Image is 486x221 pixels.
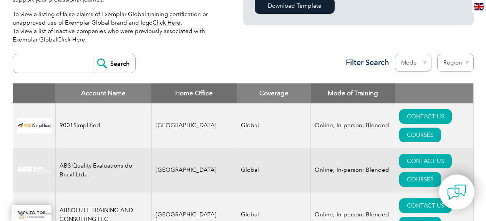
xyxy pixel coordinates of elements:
td: Global [237,103,311,148]
a: COURSES [399,172,441,187]
td: Online; In-person; Blended [311,148,395,193]
img: en [474,3,484,10]
img: c92924ac-d9bc-ea11-a814-000d3a79823d-logo.jpg [17,166,51,174]
td: ABS Quality Evaluations do Brasil Ltda. [55,148,151,193]
td: 9001Simplified [55,103,151,148]
a: BACK TO TOP [12,205,51,221]
td: Global [237,148,311,193]
a: Click Here [57,36,85,43]
th: Account Name: activate to sort column descending [55,83,151,103]
p: To view a listing of false claims of Exemplar Global training certification or unapproved use of ... [13,10,220,44]
td: [GEOGRAPHIC_DATA] [151,103,237,148]
a: CONTACT US [399,154,452,168]
th: Mode of Training: activate to sort column ascending [311,83,395,103]
th: : activate to sort column ascending [395,83,473,103]
a: CONTACT US [399,109,452,124]
img: contact-chat.png [447,183,466,202]
img: 37c9c059-616f-eb11-a812-002248153038-logo.png [17,118,51,133]
h3: Filter Search [341,58,389,67]
td: Online; In-person; Blended [311,103,395,148]
th: Home Office: activate to sort column ascending [151,83,237,103]
a: COURSES [399,128,441,142]
a: Click Here [153,19,181,26]
th: Coverage: activate to sort column ascending [237,83,311,103]
input: Search [93,54,135,73]
td: [GEOGRAPHIC_DATA] [151,148,237,193]
a: CONTACT US [399,198,452,213]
